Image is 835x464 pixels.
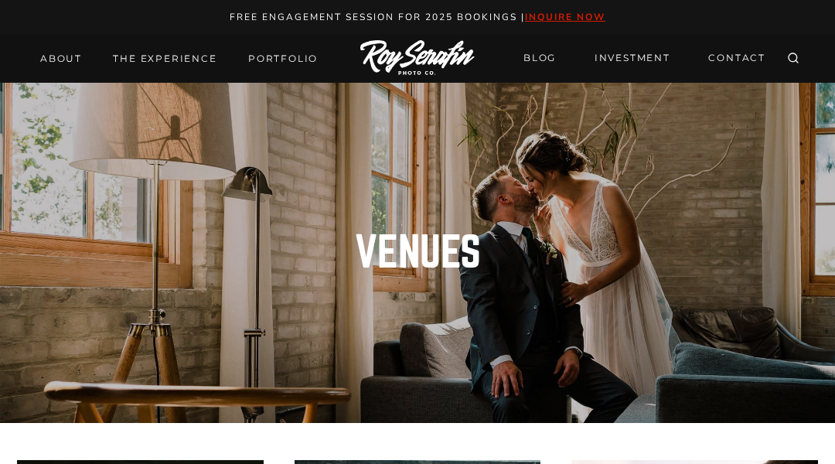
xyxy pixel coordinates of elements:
[525,11,605,23] a: inquire now
[514,45,775,72] nav: Secondary Navigation
[31,48,91,70] a: About
[17,9,819,26] p: Free engagement session for 2025 Bookings |
[699,45,775,72] a: CONTACT
[360,40,475,77] img: Logo of Roy Serafin Photo Co., featuring stylized text in white on a light background, representi...
[585,45,680,72] a: INVESTMENT
[355,232,481,274] h1: Venues
[514,45,565,72] a: BLOG
[31,48,327,70] nav: Primary Navigation
[104,48,226,70] a: THE EXPERIENCE
[782,48,804,70] button: View Search Form
[239,48,327,70] a: Portfolio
